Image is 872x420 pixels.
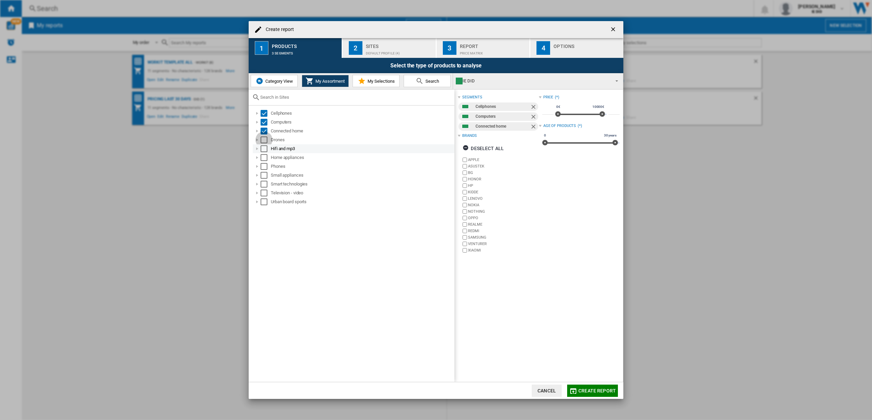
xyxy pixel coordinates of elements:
div: Drones [271,136,453,143]
div: Select the type of products to analyse [249,58,623,73]
input: brand.name [463,248,467,253]
img: wiser-icon-blue.png [255,77,264,85]
label: REDMI [468,228,539,233]
span: My Selections [366,79,395,84]
button: My Selections [353,75,400,87]
input: brand.name [463,183,467,188]
div: 3 segments [272,48,339,55]
div: Connected home [271,128,453,134]
div: Price [543,95,554,100]
div: Options [554,41,621,48]
div: Default profile (4) [366,48,433,55]
button: Search [404,75,451,87]
span: 30 years [603,133,618,138]
span: Create report [578,388,616,393]
div: Sites [366,41,433,48]
input: brand.name [463,164,467,168]
span: My Assortment [314,79,345,84]
input: brand.name [463,222,467,227]
input: brand.name [463,235,467,240]
div: 4 [536,41,550,55]
div: Phones [271,163,453,170]
ng-md-icon: Remove [530,103,538,112]
label: HONOR [468,177,539,182]
label: APPLE [468,157,539,162]
label: OPPO [468,215,539,221]
button: Create report [567,385,618,397]
input: brand.name [463,177,467,181]
md-checkbox: Select [261,145,271,152]
md-checkbox: Select [261,172,271,179]
div: Brands [462,133,477,139]
button: Deselect all [461,142,506,155]
button: Cancel [532,385,562,397]
input: brand.name [463,209,467,214]
span: 10000€ [591,104,605,110]
button: 2 Sites Default profile (4) [343,38,436,58]
label: VENTURER [468,241,539,246]
label: NOTHING [468,209,539,214]
md-checkbox: Select [261,128,271,134]
md-checkbox: Select [261,190,271,196]
input: brand.name [463,216,467,220]
input: brand.name [463,203,467,207]
input: brand.name [463,242,467,246]
input: Search in Sites [260,95,451,100]
input: brand.name [463,190,467,194]
div: segments [462,95,482,100]
button: Category View [251,75,298,87]
div: Small appliances [271,172,453,179]
span: 0 [543,133,547,138]
md-checkbox: Select [261,163,271,170]
md-checkbox: Select [261,154,271,161]
button: 4 Options [530,38,623,58]
md-checkbox: Select [261,119,271,126]
input: brand.name [463,229,467,233]
div: Cellphones [271,110,453,117]
button: 3 Report Price Matrix [437,38,530,58]
div: Deselect all [463,142,504,155]
label: REALME [468,222,539,227]
div: 1 [255,41,268,55]
md-checkbox: Select [261,181,271,188]
input: brand.name [463,158,467,162]
div: Home appliances [271,154,453,161]
label: HP [468,183,539,188]
label: XIAOMI [468,248,539,253]
ng-md-icon: Remove [530,123,538,131]
span: 0€ [555,104,561,110]
label: NOKIA [468,203,539,208]
label: SAMSUNG [468,235,539,240]
input: brand.name [463,196,467,201]
md-checkbox: Select [261,136,271,143]
div: Cellphones [476,102,530,111]
div: Smart technologies [271,181,453,188]
div: IE DID [456,76,609,86]
div: Television - video [271,190,453,196]
div: Urban board sports [271,198,453,205]
h4: Create report [262,26,294,33]
div: 2 [349,41,362,55]
ng-md-icon: getI18NText('BUTTONS.CLOSE_DIALOG') [610,26,618,34]
div: Computers [271,119,453,126]
label: BG [468,170,539,175]
div: 3 [443,41,456,55]
span: Search [424,79,439,84]
button: 1 Products 3 segments [249,38,342,58]
div: Computers [476,112,530,121]
div: Hifi and mp3 [271,145,453,152]
input: brand.name [463,171,467,175]
button: My Assortment [302,75,349,87]
div: Report [460,41,527,48]
ng-md-icon: Remove [530,113,538,122]
md-checkbox: Select [261,110,271,117]
div: Age of products [543,123,576,129]
button: getI18NText('BUTTONS.CLOSE_DIALOG') [607,23,621,36]
md-checkbox: Select [261,198,271,205]
span: Category View [264,79,293,84]
div: Price Matrix [460,48,527,55]
label: ASUSTEK [468,164,539,169]
label: KIDDE [468,190,539,195]
label: LENOVO [468,196,539,201]
div: Products [272,41,339,48]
